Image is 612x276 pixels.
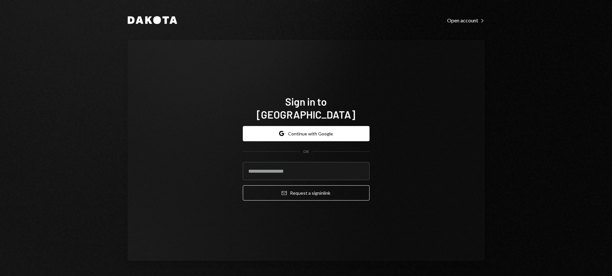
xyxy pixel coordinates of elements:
div: Open account [447,17,485,24]
button: Continue with Google [243,126,370,141]
a: Open account [447,17,485,24]
button: Request a signinlink [243,185,370,201]
h1: Sign in to [GEOGRAPHIC_DATA] [243,95,370,121]
div: OR [303,149,309,155]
